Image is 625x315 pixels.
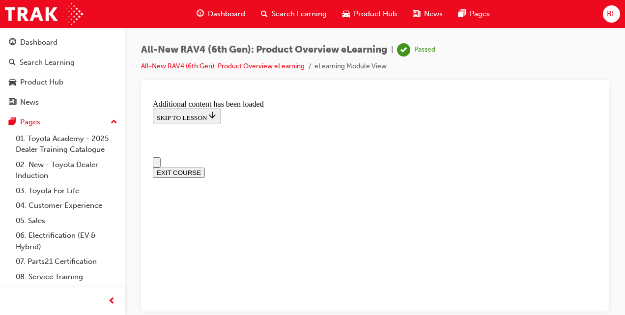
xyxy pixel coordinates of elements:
span: BL [607,8,616,20]
button: Pages [4,113,121,131]
span: Product Hub [354,8,397,20]
div: Search Learning [20,57,75,68]
a: 04. Customer Experience [12,198,121,213]
span: News [424,8,443,20]
span: pages-icon [458,8,466,20]
span: pages-icon [9,118,16,127]
a: 03. Toyota For Life [12,183,121,199]
a: 05. Sales [12,213,121,229]
span: car-icon [9,78,16,87]
span: Dashboard [208,8,245,20]
a: 02. New - Toyota Dealer Induction [12,157,121,183]
span: news-icon [413,8,420,20]
span: car-icon [342,8,350,20]
div: Passed [414,45,435,55]
span: news-icon [9,98,16,107]
a: News [4,93,121,112]
a: Search Learning [4,54,121,72]
a: All-New RAV4 (6th Gen): Product Overview eLearning [141,62,305,70]
span: up-icon [111,116,117,129]
span: search-icon [261,8,268,20]
div: Product Hub [20,77,63,88]
a: search-iconSearch Learning [253,4,335,24]
a: 06. Electrification (EV & Hybrid) [12,228,121,254]
div: Pages [20,116,40,128]
a: Dashboard [4,33,121,52]
img: Trak [5,3,83,25]
span: All-New RAV4 (6th Gen): Product Overview eLearning [141,44,387,56]
a: car-iconProduct Hub [335,4,405,24]
a: 08. Service Training [12,269,121,285]
div: News [20,97,39,108]
span: search-icon [9,58,16,67]
a: 01. Toyota Academy - 2025 Dealer Training Catalogue [12,131,121,157]
a: Product Hub [4,73,121,91]
button: DashboardSearch LearningProduct HubNews [4,31,121,113]
span: Search Learning [272,8,327,20]
span: prev-icon [108,295,115,308]
a: 09. Technical Training [12,284,121,299]
a: 07. Parts21 Certification [12,254,121,269]
span: | [391,44,393,56]
span: Pages [470,8,490,20]
button: BL [603,5,620,23]
span: guage-icon [197,8,204,20]
span: guage-icon [9,38,16,47]
a: news-iconNews [405,4,451,24]
div: Dashboard [20,37,57,48]
a: pages-iconPages [451,4,498,24]
span: learningRecordVerb_PASS-icon [397,43,410,57]
li: eLearning Module View [314,61,387,72]
a: guage-iconDashboard [189,4,253,24]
